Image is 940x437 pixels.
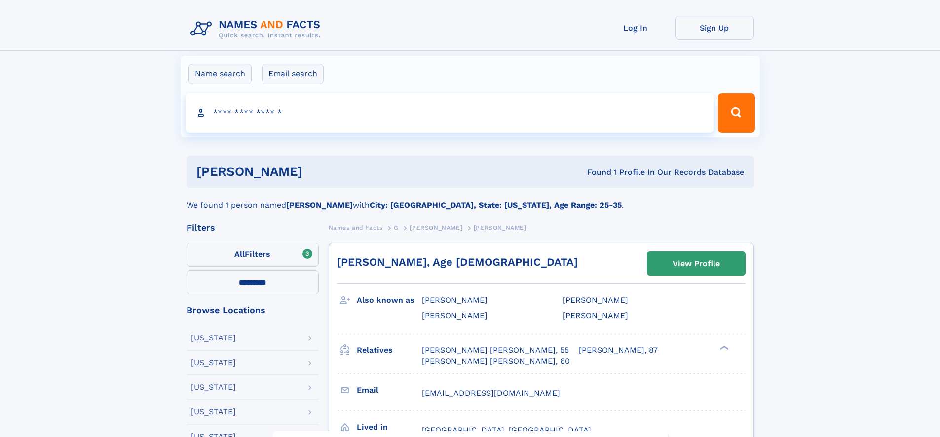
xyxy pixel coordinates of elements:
[394,221,399,234] a: G
[474,224,526,231] span: [PERSON_NAME]
[187,16,329,42] img: Logo Names and Facts
[357,419,422,436] h3: Lived in
[410,221,462,234] a: [PERSON_NAME]
[445,167,744,178] div: Found 1 Profile In Our Records Database
[187,223,319,232] div: Filters
[422,425,591,435] span: [GEOGRAPHIC_DATA], [GEOGRAPHIC_DATA]
[262,64,324,84] label: Email search
[717,344,729,351] div: ❯
[357,342,422,359] h3: Relatives
[234,249,245,259] span: All
[647,252,745,275] a: View Profile
[718,93,754,133] button: Search Button
[422,356,570,367] a: [PERSON_NAME] [PERSON_NAME], 60
[286,201,353,210] b: [PERSON_NAME]
[410,224,462,231] span: [PERSON_NAME]
[187,243,319,267] label: Filters
[188,64,252,84] label: Name search
[563,311,628,320] span: [PERSON_NAME]
[191,359,236,367] div: [US_STATE]
[191,334,236,342] div: [US_STATE]
[422,388,560,398] span: [EMAIL_ADDRESS][DOMAIN_NAME]
[675,16,754,40] a: Sign Up
[191,383,236,391] div: [US_STATE]
[422,345,569,356] a: [PERSON_NAME] [PERSON_NAME], 55
[357,382,422,399] h3: Email
[187,306,319,315] div: Browse Locations
[422,311,488,320] span: [PERSON_NAME]
[196,166,445,178] h1: [PERSON_NAME]
[186,93,714,133] input: search input
[337,256,578,268] a: [PERSON_NAME], Age [DEMOGRAPHIC_DATA]
[596,16,675,40] a: Log In
[673,252,720,275] div: View Profile
[191,408,236,416] div: [US_STATE]
[370,201,622,210] b: City: [GEOGRAPHIC_DATA], State: [US_STATE], Age Range: 25-35
[579,345,658,356] a: [PERSON_NAME], 87
[329,221,383,234] a: Names and Facts
[422,295,488,304] span: [PERSON_NAME]
[187,188,754,211] div: We found 1 person named with .
[357,292,422,308] h3: Also known as
[394,224,399,231] span: G
[563,295,628,304] span: [PERSON_NAME]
